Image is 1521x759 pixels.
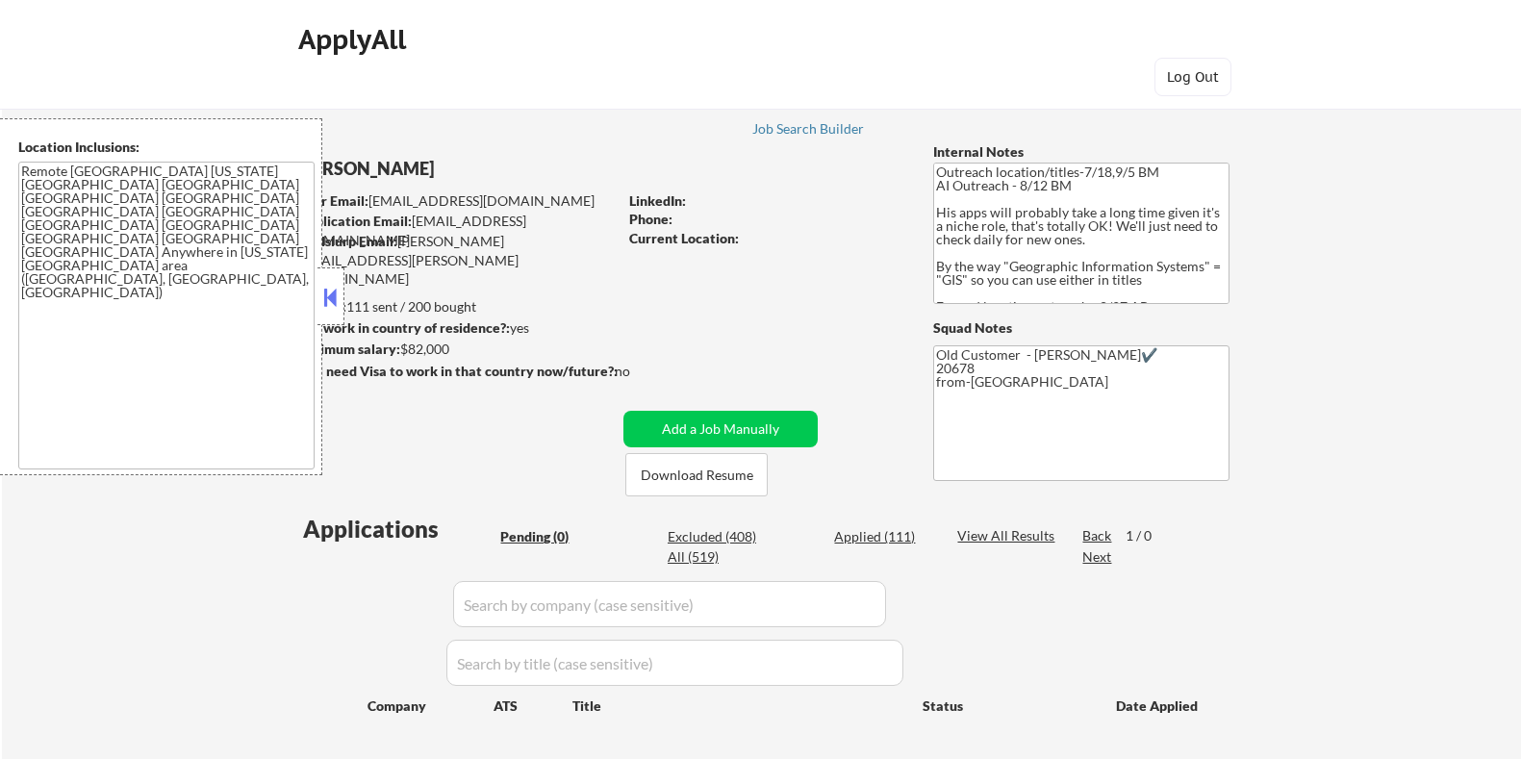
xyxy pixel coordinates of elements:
[297,157,693,181] div: [PERSON_NAME]
[933,142,1229,162] div: Internal Notes
[1082,547,1113,567] div: Next
[298,191,617,211] div: [EMAIL_ADDRESS][DOMAIN_NAME]
[752,122,865,136] div: Job Search Builder
[303,518,494,541] div: Applications
[500,527,596,546] div: Pending (0)
[297,233,397,249] strong: Mailslurp Email:
[453,581,886,627] input: Search by company (case sensitive)
[629,192,686,209] strong: LinkedIn:
[923,688,1088,722] div: Status
[629,211,672,227] strong: Phone:
[957,526,1060,545] div: View All Results
[297,232,617,289] div: [PERSON_NAME][EMAIL_ADDRESS][PERSON_NAME][DOMAIN_NAME]
[615,362,670,381] div: no
[623,411,818,447] button: Add a Job Manually
[494,696,572,716] div: ATS
[1116,696,1201,716] div: Date Applied
[368,696,494,716] div: Company
[296,318,611,338] div: yes
[834,527,930,546] div: Applied (111)
[625,453,768,496] button: Download Resume
[296,297,617,316] div: 111 sent / 200 bought
[297,363,618,379] strong: Will need Visa to work in that country now/future?:
[296,341,400,357] strong: Minimum salary:
[18,138,315,157] div: Location Inclusions:
[668,547,764,567] div: All (519)
[298,212,617,249] div: [EMAIL_ADDRESS][DOMAIN_NAME]
[446,640,903,686] input: Search by title (case sensitive)
[752,121,865,140] a: Job Search Builder
[296,340,617,359] div: $82,000
[298,23,412,56] div: ApplyAll
[668,527,764,546] div: Excluded (408)
[298,213,412,229] strong: Application Email:
[933,318,1229,338] div: Squad Notes
[1154,58,1231,96] button: Log Out
[1126,526,1170,545] div: 1 / 0
[629,230,739,246] strong: Current Location:
[1082,526,1113,545] div: Back
[572,696,904,716] div: Title
[296,319,510,336] strong: Can work in country of residence?:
